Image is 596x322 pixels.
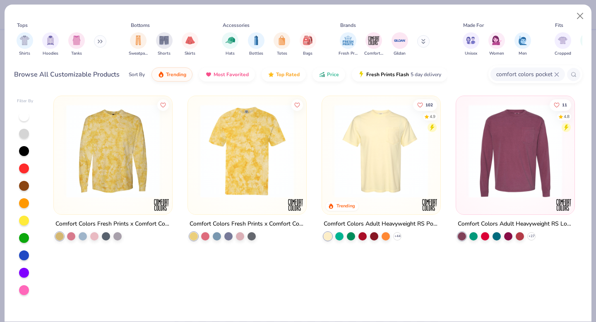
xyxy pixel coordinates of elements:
[68,32,85,57] button: filter button
[196,104,298,198] img: 8db55c1e-d9ac-47d8-b263-d29a43025aae
[366,71,409,78] span: Fresh Prints Flash
[519,50,527,57] span: Men
[277,36,286,45] img: Totes Image
[303,36,312,45] img: Bags Image
[182,32,198,57] div: filter for Skirts
[17,22,28,29] div: Tops
[555,32,571,57] div: filter for Cropped
[413,99,437,111] button: Like
[42,32,59,57] button: filter button
[572,8,588,24] button: Close
[158,71,164,78] img: trending.gif
[555,50,571,57] span: Cropped
[199,67,255,82] button: Most Favorited
[129,50,148,57] span: Sweatpants
[17,32,33,57] div: filter for Shirts
[339,50,358,57] span: Fresh Prints
[158,99,169,111] button: Like
[71,50,82,57] span: Tanks
[274,32,290,57] div: filter for Totes
[190,219,305,229] div: Comfort Colors Fresh Prints x Comfort Colors Pocket Tee
[358,71,365,78] img: flash.gif
[248,32,264,57] button: filter button
[252,36,261,45] img: Bottles Image
[564,113,570,120] div: 4.8
[364,32,383,57] div: filter for Comfort Colors
[72,36,81,45] img: Tanks Image
[488,32,505,57] button: filter button
[159,36,169,45] img: Shorts Image
[324,219,439,229] div: Comfort Colors Adult Heavyweight RS Pocket T-Shirt
[411,70,441,79] span: 5 day delivery
[129,32,148,57] div: filter for Sweatpants
[392,32,408,57] div: filter for Gildan
[394,234,400,239] span: + 44
[303,50,312,57] span: Bags
[300,32,316,57] button: filter button
[558,36,567,45] img: Cropped Image
[43,50,58,57] span: Hoodies
[352,67,447,82] button: Fresh Prints Flash5 day delivery
[368,34,380,47] img: Comfort Colors Image
[131,22,150,29] div: Bottoms
[466,36,476,45] img: Unisex Image
[262,67,306,82] button: Top Rated
[550,99,571,111] button: Like
[277,50,287,57] span: Totes
[555,22,563,29] div: Fits
[156,32,173,57] button: filter button
[488,32,505,57] div: filter for Women
[276,71,300,78] span: Top Rated
[465,50,477,57] span: Unisex
[464,104,566,198] img: 6d11c468-7daa-4630-8fce-292ff3d05e4e
[364,32,383,57] button: filter button
[151,67,192,82] button: Trending
[158,50,171,57] span: Shorts
[129,71,145,78] div: Sort By
[17,32,33,57] button: filter button
[339,32,358,57] div: filter for Fresh Prints
[268,71,274,78] img: TopRated.gif
[463,22,484,29] div: Made For
[342,34,354,47] img: Fresh Prints Image
[20,36,29,45] img: Shirts Image
[528,234,534,239] span: + 27
[129,32,148,57] button: filter button
[340,22,356,29] div: Brands
[518,36,527,45] img: Men Image
[156,32,173,57] div: filter for Shorts
[458,219,573,229] div: Comfort Colors Adult Heavyweight RS Long-Sleeve Pocket T-Shirt
[394,50,406,57] span: Gildan
[14,70,120,79] div: Browse All Customizable Products
[495,70,554,79] input: Try "T-Shirt"
[514,32,531,57] div: filter for Men
[492,36,502,45] img: Women Image
[330,104,432,198] img: 284e3bdb-833f-4f21-a3b0-720291adcbd9
[223,22,250,29] div: Accessories
[430,113,435,120] div: 4.9
[248,32,264,57] div: filter for Bottles
[226,50,235,57] span: Hats
[291,99,303,111] button: Like
[339,32,358,57] button: filter button
[46,36,55,45] img: Hoodies Image
[489,50,504,57] span: Women
[298,104,400,198] img: e3c44792-1dfb-48f3-8bd8-50921e474e7a
[274,32,290,57] button: filter button
[17,98,34,104] div: Filter By
[514,32,531,57] button: filter button
[300,32,316,57] div: filter for Bags
[463,32,479,57] div: filter for Unisex
[432,104,534,198] img: f2707318-0607-4e9d-8b72-fe22b32ef8d9
[134,36,143,45] img: Sweatpants Image
[55,219,171,229] div: Comfort Colors Fresh Prints x Comfort Colors Pocket Long Sleeve
[68,32,85,57] div: filter for Tanks
[463,32,479,57] button: filter button
[153,197,170,213] img: Comfort Colors logo
[327,71,339,78] span: Price
[555,197,572,213] img: Comfort Colors logo
[249,50,263,57] span: Bottles
[185,50,195,57] span: Skirts
[214,71,249,78] span: Most Favorited
[205,71,212,78] img: most_fav.gif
